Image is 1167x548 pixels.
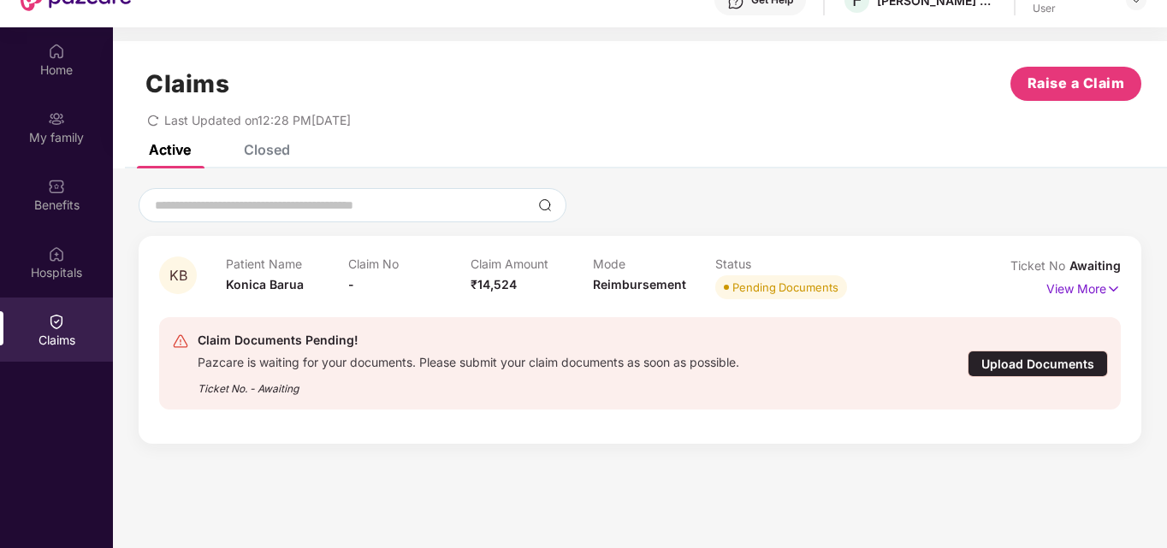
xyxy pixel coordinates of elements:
span: - [348,277,354,292]
p: Patient Name [226,256,348,271]
span: Reimbursement [593,277,686,292]
div: Ticket No. - Awaiting [198,370,739,397]
span: KB [169,268,187,283]
img: svg+xml;base64,PHN2ZyBpZD0iSG9zcGl0YWxzIiB4bWxucz0iaHR0cDovL3d3dy53My5vcmcvMjAwMC9zdmciIHdpZHRoPS... [48,245,65,262]
img: svg+xml;base64,PHN2ZyBpZD0iU2VhcmNoLTMyeDMyIiB4bWxucz0iaHR0cDovL3d3dy53My5vcmcvMjAwMC9zdmciIHdpZH... [538,198,552,212]
span: redo [147,113,159,127]
p: Claim Amount [471,256,593,271]
h1: Claims [145,69,229,98]
span: Konica Barua [226,277,304,292]
img: svg+xml;base64,PHN2ZyBpZD0iSG9tZSIgeG1sbnM9Imh0dHA6Ly93d3cudzMub3JnLzIwMDAvc3ZnIiB3aWR0aD0iMjAiIG... [48,43,65,60]
span: ₹14,524 [471,277,517,292]
div: Upload Documents [968,351,1108,377]
div: User [1033,2,1111,15]
p: Mode [593,256,715,271]
p: Status [715,256,838,271]
span: Awaiting [1069,258,1121,273]
img: svg+xml;base64,PHN2ZyBpZD0iQ2xhaW0iIHhtbG5zPSJodHRwOi8vd3d3LnczLm9yZy8yMDAwL3N2ZyIgd2lkdGg9IjIwIi... [48,313,65,330]
div: Closed [244,141,290,158]
span: Last Updated on 12:28 PM[DATE] [164,113,351,127]
span: Ticket No [1010,258,1069,273]
div: Active [149,141,191,158]
img: svg+xml;base64,PHN2ZyB4bWxucz0iaHR0cDovL3d3dy53My5vcmcvMjAwMC9zdmciIHdpZHRoPSIxNyIgaGVpZ2h0PSIxNy... [1106,280,1121,298]
button: Raise a Claim [1010,67,1141,101]
span: Raise a Claim [1028,73,1125,94]
img: svg+xml;base64,PHN2ZyB4bWxucz0iaHR0cDovL3d3dy53My5vcmcvMjAwMC9zdmciIHdpZHRoPSIyNCIgaGVpZ2h0PSIyNC... [172,333,189,350]
p: Claim No [348,256,471,271]
div: Pazcare is waiting for your documents. Please submit your claim documents as soon as possible. [198,351,739,370]
div: Pending Documents [732,279,838,296]
img: svg+xml;base64,PHN2ZyB3aWR0aD0iMjAiIGhlaWdodD0iMjAiIHZpZXdCb3g9IjAgMCAyMCAyMCIgZmlsbD0ibm9uZSIgeG... [48,110,65,127]
div: Claim Documents Pending! [198,330,739,351]
img: svg+xml;base64,PHN2ZyBpZD0iQmVuZWZpdHMiIHhtbG5zPSJodHRwOi8vd3d3LnczLm9yZy8yMDAwL3N2ZyIgd2lkdGg9Ij... [48,178,65,195]
p: View More [1046,275,1121,298]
